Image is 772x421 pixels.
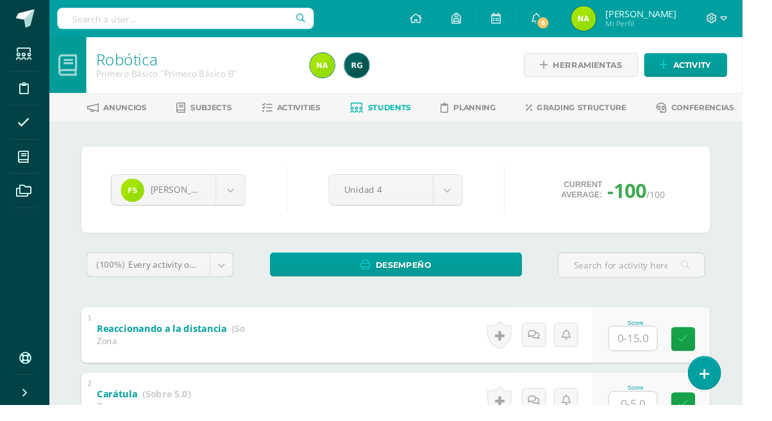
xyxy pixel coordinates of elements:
span: Every activity on this unit [133,269,241,281]
a: Anuncios [90,102,153,122]
a: Activities [272,102,333,122]
a: Activity [670,55,757,80]
span: Current average: [584,187,627,208]
input: Search a user… [60,8,326,30]
span: (100%) [100,269,130,281]
a: Planning [458,102,516,122]
strong: (Sobre 5.0) [148,403,199,416]
div: Score [633,400,689,407]
input: 0-15.0 [634,340,684,365]
span: Grading structure [558,107,651,117]
span: Mi Perfil [630,19,703,30]
span: Students [383,107,428,117]
a: Herramientas [545,55,664,80]
span: Desempeño [391,264,449,288]
div: Primero Básico 'Primero Básico B' [100,70,307,83]
span: -100 [632,184,673,211]
span: /100 [673,196,691,208]
a: (100%)Every activity on this unit [90,263,242,288]
span: Planning [472,107,516,117]
img: e7204cb6e19894517303226b3150e977.png [323,55,348,81]
span: Unidad 4 [358,182,434,212]
a: Conferencias [682,102,764,122]
span: [PERSON_NAME] [156,191,228,203]
span: Activity [700,56,740,79]
span: 6 [558,17,572,31]
div: Zona [101,349,255,361]
h1: Robótica [100,53,307,70]
a: Unidad 4 [342,182,481,213]
a: Desempeño [281,263,543,288]
img: e7204cb6e19894517303226b3150e977.png [594,6,620,32]
span: Anuncios [108,107,153,117]
span: Activities [288,107,333,117]
div: Score [633,332,689,339]
b: Reaccionando a la distancia [101,335,236,348]
a: [PERSON_NAME] [116,182,255,213]
b: Carátula [101,403,143,416]
a: Robótica [100,51,164,72]
a: Students [364,102,428,122]
a: Reaccionando a la distancia (Sobre 15.0) [101,332,298,352]
a: Subjects [183,102,241,122]
input: Search for activity here… [581,263,733,288]
span: [PERSON_NAME] [630,8,703,21]
img: 4900062008472e6464b20ee087ea32b4.png [126,186,150,210]
span: Herramientas [575,56,647,79]
a: Grading structure [547,102,651,122]
span: Subjects [198,107,241,117]
strong: (Sobre 15.0) [241,335,298,348]
span: Conferencias [698,107,764,117]
a: Carátula (Sobre 5.0) [101,400,199,420]
img: e044b199acd34bf570a575bac584e1d1.png [358,55,384,81]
